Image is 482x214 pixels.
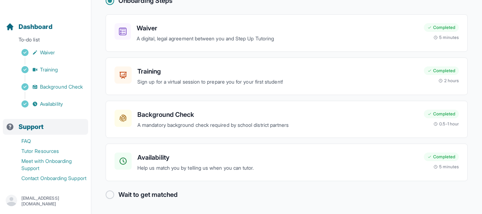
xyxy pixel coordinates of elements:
div: 5 minutes [433,35,459,40]
h3: Waiver [137,23,418,33]
a: FAQ [6,136,91,146]
div: Completed [424,66,459,75]
p: A mandatory background check required by school district partners [137,121,418,129]
p: Help us match you by telling us when you can tutor. [137,164,418,172]
span: Dashboard [19,22,52,32]
a: Training [6,65,91,75]
a: Availability [6,99,91,109]
a: Background Check [6,82,91,92]
a: Contact Onboarding Support [6,173,91,183]
span: Availability [40,100,63,108]
a: WaiverA digital, legal agreement between you and Step Up TutoringCompleted5 minutes [106,14,468,52]
div: 5 minutes [433,164,459,170]
p: To-do list [3,36,88,46]
div: Completed [424,23,459,32]
h2: Wait to get matched [118,190,178,200]
a: TrainingSign up for a virtual session to prepare you for your first student!Completed2 hours [106,58,468,95]
button: [EMAIL_ADDRESS][DOMAIN_NAME] [6,195,85,208]
span: Training [40,66,58,73]
h3: Availability [137,153,418,163]
a: Background CheckA mandatory background check required by school district partnersCompleted0.5-1 hour [106,101,468,138]
button: Support [3,110,88,135]
h3: Training [137,66,418,76]
div: 2 hours [438,78,459,84]
h3: Background Check [137,110,418,120]
button: Dashboard [3,10,88,35]
a: Meet with Onboarding Support [6,156,91,173]
div: Completed [424,153,459,161]
div: 0.5-1 hour [433,121,459,127]
p: Sign up for a virtual session to prepare you for your first student! [137,78,418,86]
p: A digital, legal agreement between you and Step Up Tutoring [137,35,418,43]
div: Completed [424,110,459,118]
span: Waiver [40,49,55,56]
a: Tutor Resources [6,146,91,156]
span: Support [19,122,44,132]
a: AvailabilityHelp us match you by telling us when you can tutor.Completed5 minutes [106,144,468,181]
span: Background Check [40,83,83,90]
a: Dashboard [6,22,52,32]
p: [EMAIL_ADDRESS][DOMAIN_NAME] [21,195,85,207]
a: Waiver [6,48,91,58]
